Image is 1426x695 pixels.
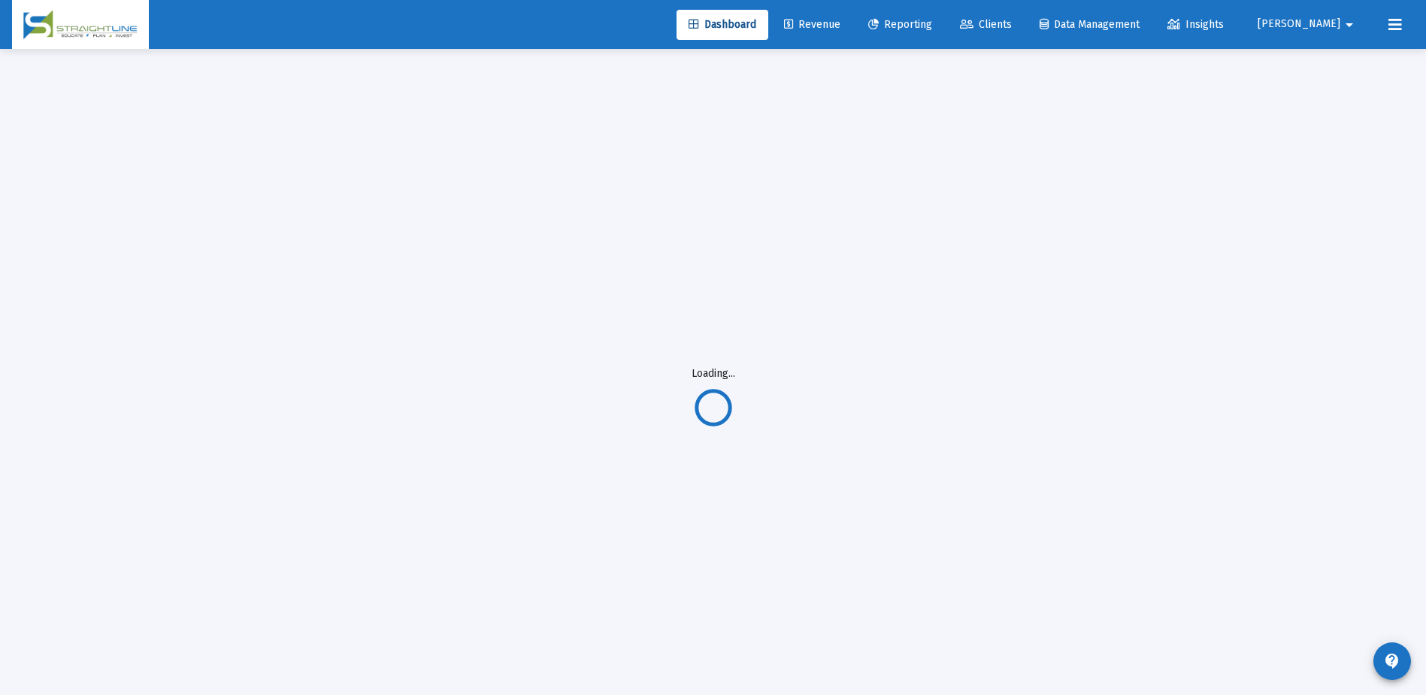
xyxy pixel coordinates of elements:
[1258,18,1340,31] span: [PERSON_NAME]
[1340,10,1358,40] mat-icon: arrow_drop_down
[948,10,1024,40] a: Clients
[23,10,138,40] img: Dashboard
[1383,652,1401,670] mat-icon: contact_support
[1028,10,1152,40] a: Data Management
[960,18,1012,31] span: Clients
[689,18,756,31] span: Dashboard
[1240,9,1376,39] button: [PERSON_NAME]
[1040,18,1140,31] span: Data Management
[677,10,768,40] a: Dashboard
[1155,10,1236,40] a: Insights
[772,10,852,40] a: Revenue
[1167,18,1224,31] span: Insights
[784,18,840,31] span: Revenue
[856,10,944,40] a: Reporting
[868,18,932,31] span: Reporting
